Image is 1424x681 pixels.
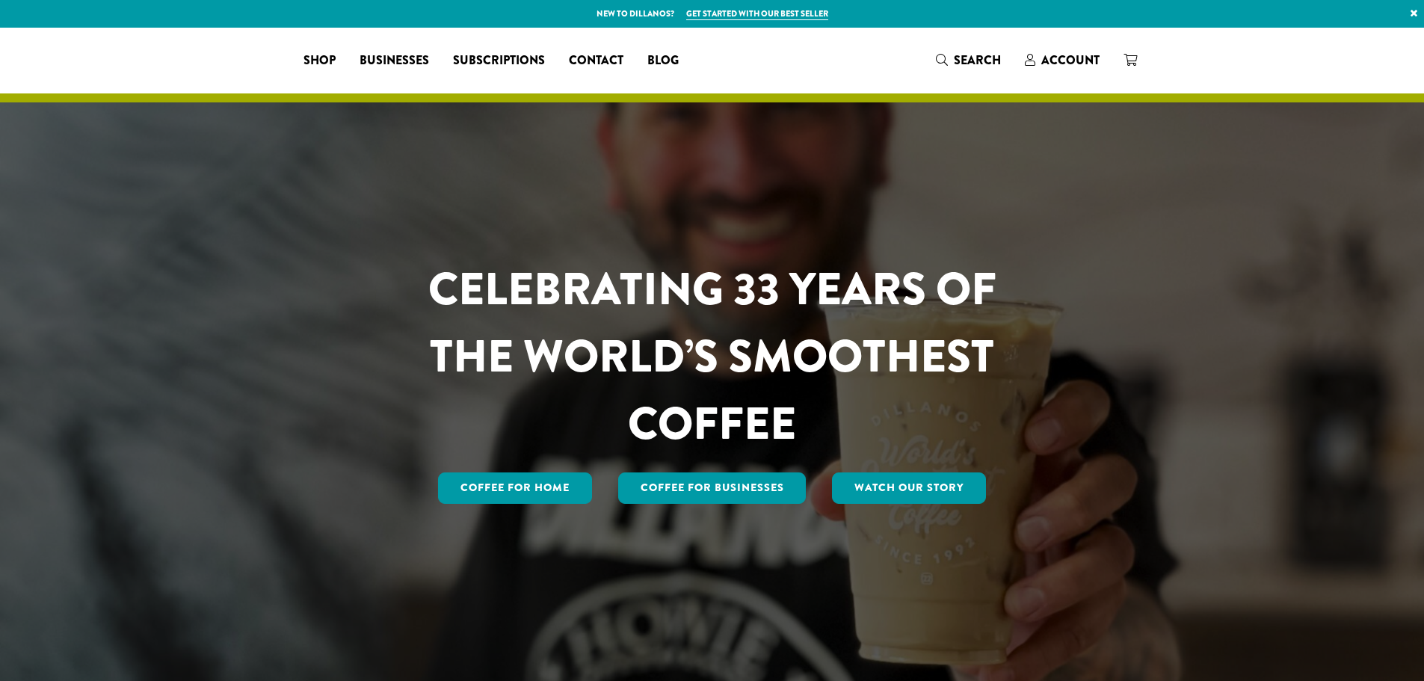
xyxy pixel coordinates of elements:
a: Watch Our Story [832,472,986,504]
a: Coffee For Businesses [618,472,807,504]
span: Account [1041,52,1100,69]
span: Blog [647,52,679,70]
span: Search [954,52,1001,69]
span: Shop [303,52,336,70]
span: Businesses [360,52,429,70]
span: Contact [569,52,623,70]
a: Search [924,48,1013,73]
a: Shop [292,49,348,73]
h1: CELEBRATING 33 YEARS OF THE WORLD’S SMOOTHEST COFFEE [384,256,1041,457]
a: Coffee for Home [438,472,592,504]
a: Get started with our best seller [686,7,828,20]
span: Subscriptions [453,52,545,70]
